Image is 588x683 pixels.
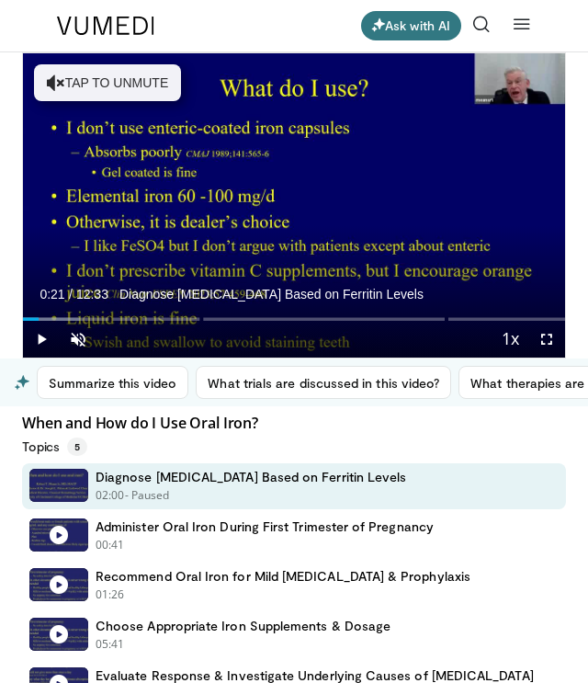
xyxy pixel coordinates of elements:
button: Fullscreen [528,321,565,358]
p: - Paused [125,487,170,504]
h4: Recommend Oral Iron for Mild [MEDICAL_DATA] & Prophylaxis [96,568,470,585]
video-js: Video Player [23,53,565,358]
div: Progress Bar [23,317,565,321]
button: Play [23,321,60,358]
button: Unmute [60,321,96,358]
span: 5 [67,438,87,456]
p: Topics [22,438,87,456]
span: 0:21 [40,287,64,302]
button: What trials are discussed in this video? [196,366,451,399]
button: Playback Rate [492,321,528,358]
button: Tap to unmute [34,64,181,101]
h4: Administer Oral Iron During First Trimester of Pregnancy [96,518,434,535]
img: VuMedi Logo [57,17,154,35]
button: Summarize this video [37,366,188,399]
p: 00:41 [96,537,125,553]
p: 01:26 [96,586,125,603]
span: 12:33 [76,287,108,302]
h4: When and How do I Use Oral Iron? [22,414,566,432]
h4: Choose Appropriate Iron Supplements & Dosage [96,618,390,634]
button: Ask with AI [361,11,461,40]
p: 02:00 [96,487,125,504]
span: / [69,287,73,302]
h4: Diagnose [MEDICAL_DATA] Based on Ferritin Levels [96,469,406,485]
span: Diagnose [MEDICAL_DATA] Based on Ferritin Levels [119,286,424,302]
p: 05:41 [96,636,125,653]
